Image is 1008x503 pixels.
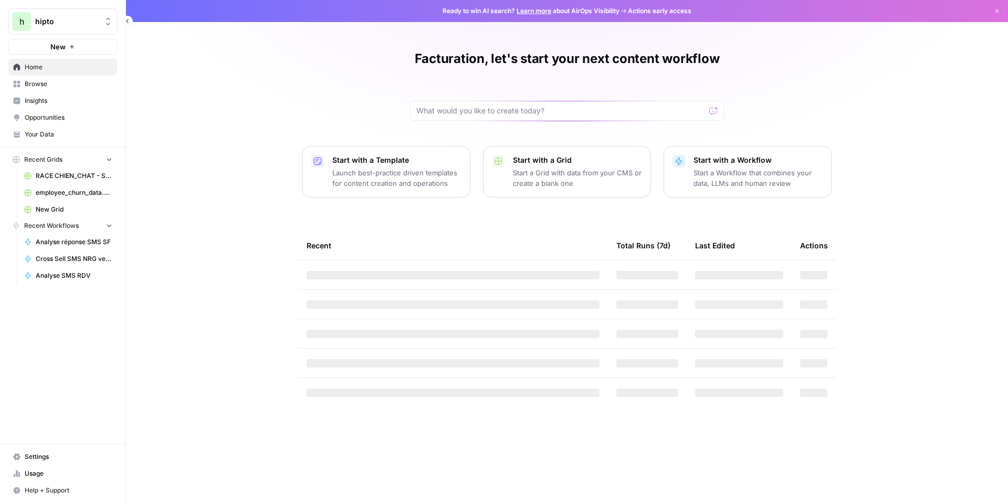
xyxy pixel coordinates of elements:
a: employee_churn_data.csv [19,184,117,201]
a: Browse [8,76,117,92]
button: Start with a TemplateLaunch best-practice driven templates for content creation and operations [302,146,470,197]
span: Settings [25,452,112,462]
span: Help + Support [25,486,112,495]
button: New [8,39,117,55]
a: Insights [8,92,117,109]
span: Recent Grids [24,155,62,164]
span: h [19,15,24,28]
span: Insights [25,96,112,106]
span: New Grid [36,205,112,214]
button: Recent Workflows [8,218,117,234]
span: Actions early access [628,6,691,16]
button: Workspace: hipto [8,8,117,35]
p: Start with a Workflow [694,155,823,165]
a: RACE CHIEN_CHAT - SANTEVET - GLOBAL.csv [19,167,117,184]
p: Start with a Template [332,155,461,165]
button: Help + Support [8,482,117,499]
p: Start with a Grid [513,155,642,165]
span: Browse [25,79,112,89]
div: Last Edited [695,231,735,260]
a: Your Data [8,126,117,143]
button: Start with a WorkflowStart a Workflow that combines your data, LLMs and human review [664,146,832,197]
span: Analyse réponse SMS SF [36,237,112,247]
span: New [50,41,66,52]
h1: Facturation, let's start your next content workflow [415,50,720,67]
a: Settings [8,448,117,465]
span: Opportunities [25,113,112,122]
a: New Grid [19,201,117,218]
span: employee_churn_data.csv [36,188,112,197]
a: Analyse réponse SMS SF [19,234,117,250]
input: What would you like to create today? [416,106,705,116]
span: Usage [25,469,112,478]
span: hipto [35,16,99,27]
span: Recent Workflows [24,221,79,230]
span: Home [25,62,112,72]
span: Your Data [25,130,112,139]
span: Cross Sell SMS NRG vers FIB- "Imprecis- Positif" [36,254,112,264]
button: Start with a GridStart a Grid with data from your CMS or create a blank one [483,146,651,197]
span: RACE CHIEN_CHAT - SANTEVET - GLOBAL.csv [36,171,112,181]
div: Recent [307,231,600,260]
a: Usage [8,465,117,482]
p: Start a Grid with data from your CMS or create a blank one [513,167,642,188]
div: Actions [800,231,828,260]
a: Analyse SMS RDV [19,267,117,284]
a: Cross Sell SMS NRG vers FIB- "Imprecis- Positif" [19,250,117,267]
a: Learn more [517,7,551,15]
button: Recent Grids [8,152,117,167]
p: Launch best-practice driven templates for content creation and operations [332,167,461,188]
span: Analyse SMS RDV [36,271,112,280]
div: Total Runs (7d) [616,231,670,260]
a: Opportunities [8,109,117,126]
a: Home [8,59,117,76]
p: Start a Workflow that combines your data, LLMs and human review [694,167,823,188]
span: Ready to win AI search? about AirOps Visibility [443,6,619,16]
